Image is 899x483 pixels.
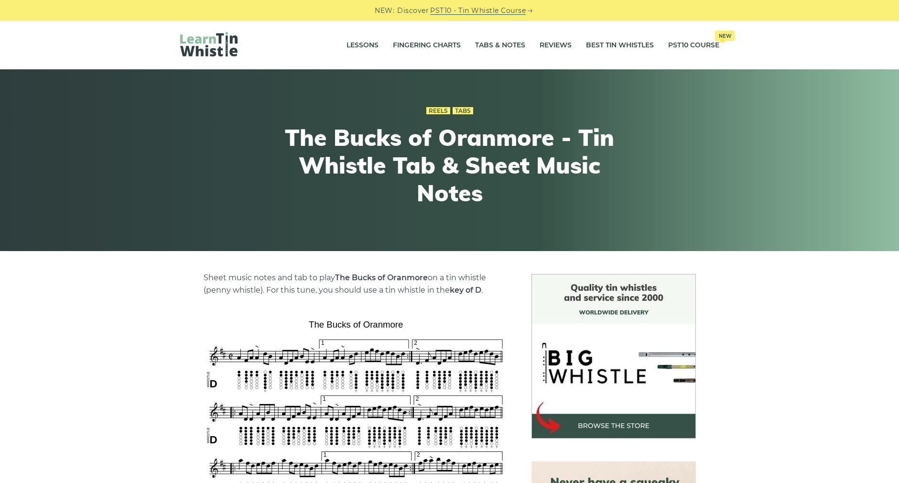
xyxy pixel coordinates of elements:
[426,107,450,115] a: Reels
[531,274,696,439] img: BigWhistle Tin Whistle Store
[668,33,719,57] a: PST10 CourseNew
[393,33,461,57] a: Fingering Charts
[335,273,428,282] strong: The Bucks of Oranmore
[450,285,481,295] strong: key of D
[274,124,626,207] h1: The Bucks of Oranmore - Tin Whistle Tab & Sheet Music Notes
[347,33,379,57] a: Lessons
[204,272,509,296] p: Sheet music notes and tab to play on a tin whistle (penny whistle). For this tune, you should use...
[540,33,572,57] a: Reviews
[715,31,735,41] span: New
[475,33,525,57] a: Tabs & Notes
[453,107,473,115] a: Tabs
[586,33,654,57] a: Best Tin Whistles
[180,32,238,56] img: LearnTinWhistle.com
